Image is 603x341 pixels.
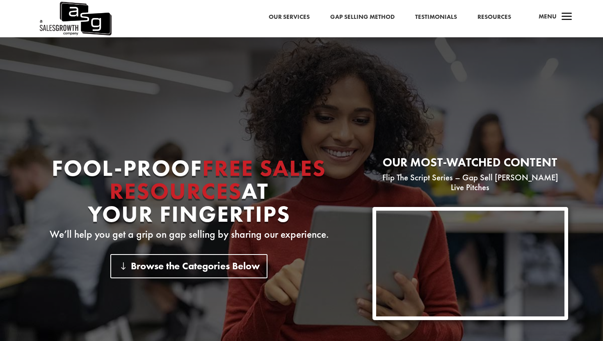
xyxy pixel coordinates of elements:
a: Gap Selling Method [330,12,395,23]
h2: Our most-watched content [372,157,568,173]
span: Menu [539,12,557,20]
a: Our Services [269,12,310,23]
h1: Fool-proof At Your Fingertips [35,157,343,230]
a: Testimonials [415,12,457,23]
p: We’ll help you get a grip on gap selling by sharing our experience. [35,230,343,239]
a: Browse the Categories Below [110,254,267,278]
a: Resources [477,12,511,23]
span: Free Sales Resources [110,153,327,206]
p: Flip The Script Series – Gap Sell [PERSON_NAME] Live Pitches [372,173,568,192]
span: a [559,9,575,25]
